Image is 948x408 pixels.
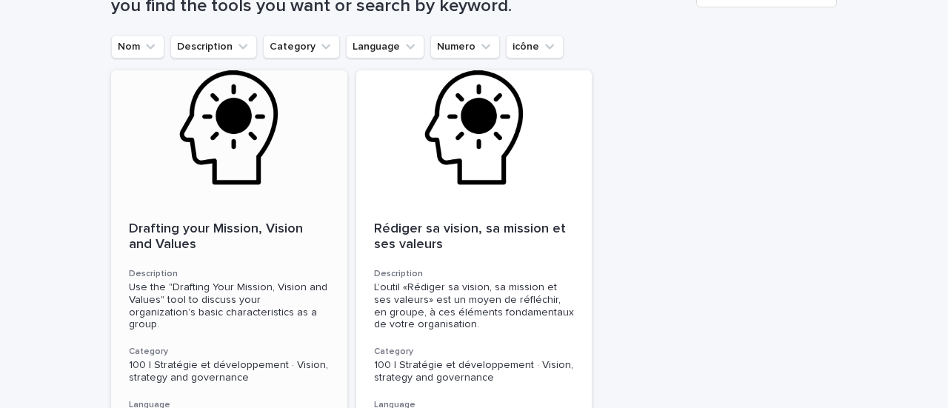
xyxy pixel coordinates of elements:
[129,359,330,384] p: 100 | Stratégie et développement · Vision, strategy and governance
[374,346,575,358] h3: Category
[111,35,164,58] button: Nom
[374,359,575,384] p: 100 | Stratégie et développement · Vision, strategy and governance
[170,35,257,58] button: Description
[506,35,564,58] button: icône
[374,268,575,280] h3: Description
[430,35,500,58] button: Numero
[129,268,330,280] h3: Description
[129,221,330,253] p: Drafting your Mission, Vision and Values
[374,281,575,331] div: L’outil «Rédiger sa vision, sa mission et ses valeurs» est un moyen de réfléchir, en groupe, à ce...
[374,221,575,253] p: Rédiger sa vision, sa mission et ses valeurs
[263,35,340,58] button: Category
[129,346,330,358] h3: Category
[346,35,424,58] button: Language
[129,281,330,331] div: Use the "Drafting Your Mission, Vision and Values" tool to discuss your organization’s basic char...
